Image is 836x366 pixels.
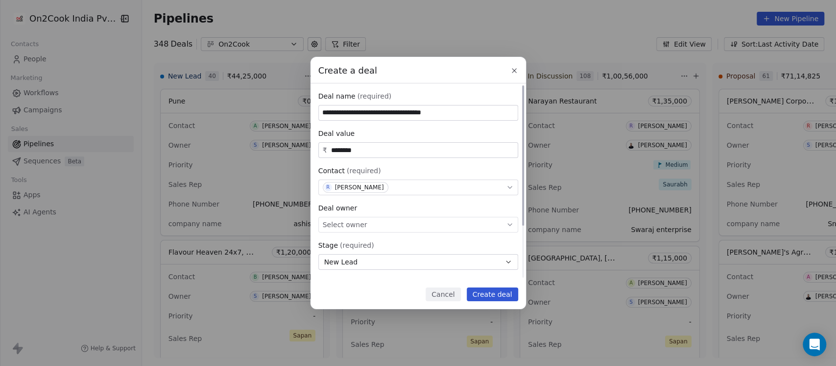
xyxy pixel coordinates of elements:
button: Cancel [426,288,460,301]
span: Deal name [318,91,356,101]
div: [PERSON_NAME] [335,184,384,191]
span: Select owner [323,220,367,230]
span: Stage [318,240,338,250]
span: (required) [358,91,392,101]
span: (required) [347,166,381,176]
span: ₹ [323,145,327,155]
div: Deal value [318,129,518,138]
span: Contact [318,166,345,176]
span: New Lead [324,257,358,267]
div: Expected close date [318,278,518,288]
div: Deal owner [318,203,518,213]
div: R [326,183,330,191]
span: (required) [340,240,374,250]
button: Create deal [467,288,518,301]
span: Create a deal [318,64,377,77]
